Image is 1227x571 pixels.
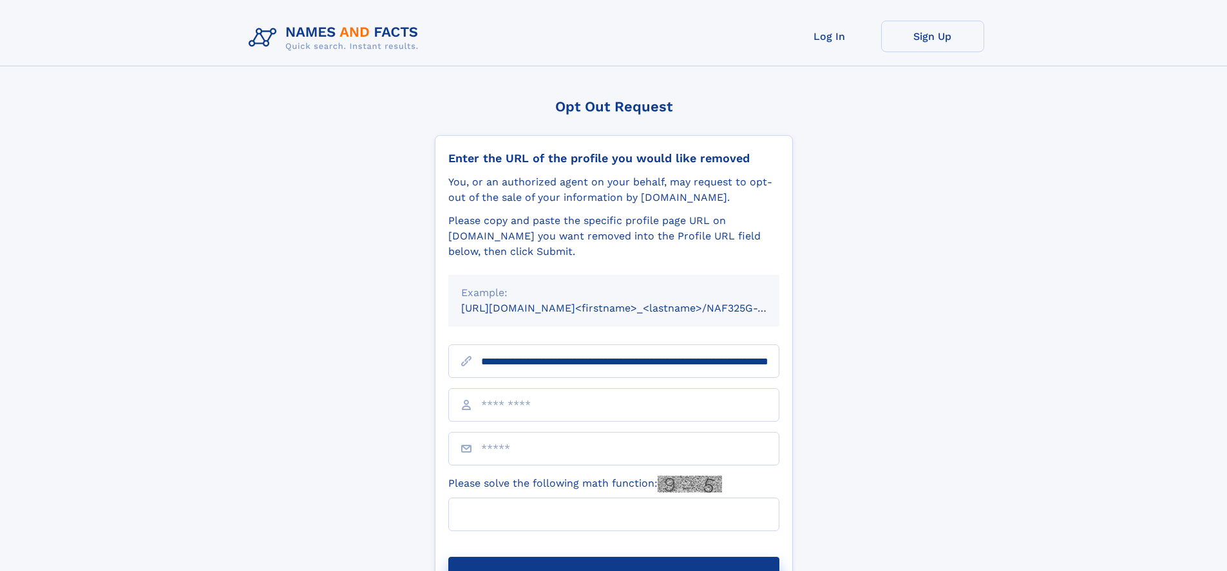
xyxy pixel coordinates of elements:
[448,476,722,492] label: Please solve the following math function:
[448,174,779,205] div: You, or an authorized agent on your behalf, may request to opt-out of the sale of your informatio...
[435,98,793,115] div: Opt Out Request
[881,21,984,52] a: Sign Up
[461,285,766,301] div: Example:
[461,302,804,314] small: [URL][DOMAIN_NAME]<firstname>_<lastname>/NAF325G-xxxxxxxx
[243,21,429,55] img: Logo Names and Facts
[778,21,881,52] a: Log In
[448,213,779,259] div: Please copy and paste the specific profile page URL on [DOMAIN_NAME] you want removed into the Pr...
[448,151,779,165] div: Enter the URL of the profile you would like removed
